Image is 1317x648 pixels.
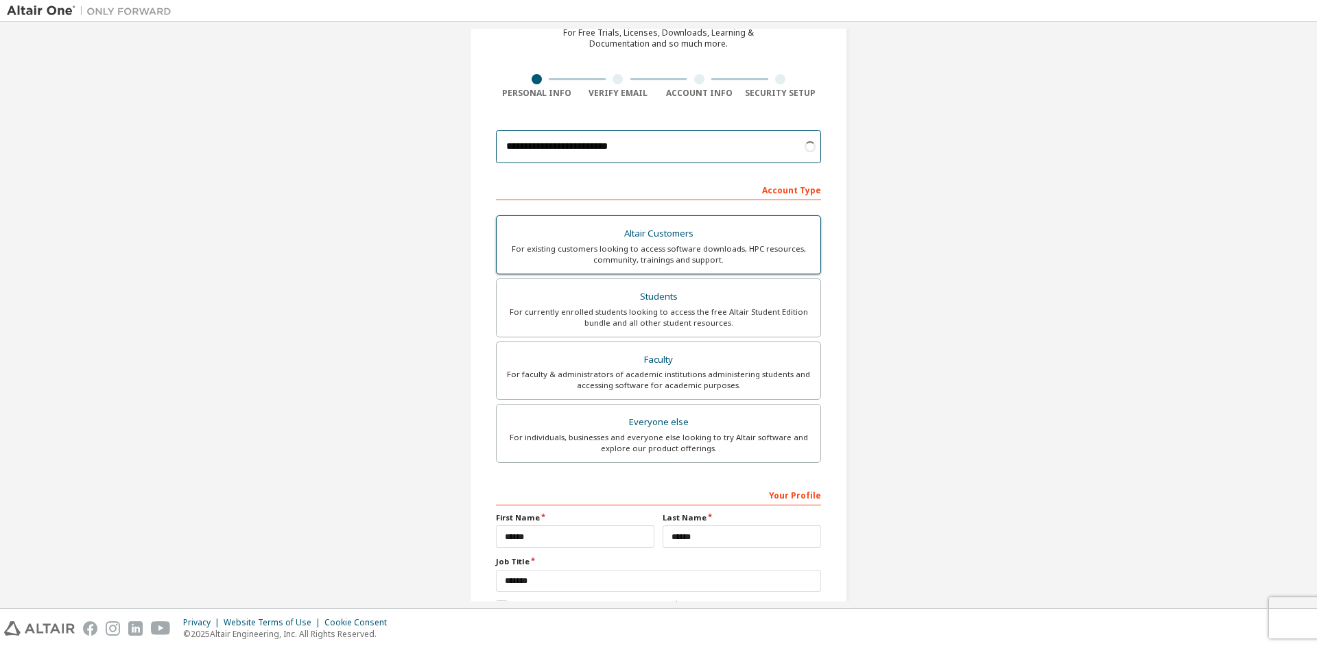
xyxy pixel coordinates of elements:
label: I accept the [496,600,672,612]
img: youtube.svg [151,621,171,636]
div: Faculty [505,350,812,370]
img: altair_logo.svg [4,621,75,636]
div: For existing customers looking to access software downloads, HPC resources, community, trainings ... [505,243,812,265]
div: Website Terms of Use [224,617,324,628]
div: Altair Customers [505,224,812,243]
div: Account Info [658,88,740,99]
div: Personal Info [496,88,578,99]
img: facebook.svg [83,621,97,636]
p: © 2025 Altair Engineering, Inc. All Rights Reserved. [183,628,395,640]
div: Security Setup [740,88,822,99]
label: Last Name [663,512,821,523]
img: Altair One [7,4,178,18]
label: Job Title [496,556,821,567]
div: Verify Email [578,88,659,99]
div: Privacy [183,617,224,628]
div: Everyone else [505,413,812,432]
div: Your Profile [496,483,821,505]
div: Students [505,287,812,307]
div: For currently enrolled students looking to access the free Altair Student Edition bundle and all ... [505,307,812,328]
div: Account Type [496,178,821,200]
div: For Free Trials, Licenses, Downloads, Learning & Documentation and so much more. [563,27,754,49]
img: linkedin.svg [128,621,143,636]
div: For individuals, businesses and everyone else looking to try Altair software and explore our prod... [505,432,812,454]
a: End-User License Agreement [558,600,672,612]
div: For faculty & administrators of academic institutions administering students and accessing softwa... [505,369,812,391]
div: Cookie Consent [324,617,395,628]
img: instagram.svg [106,621,120,636]
label: First Name [496,512,654,523]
